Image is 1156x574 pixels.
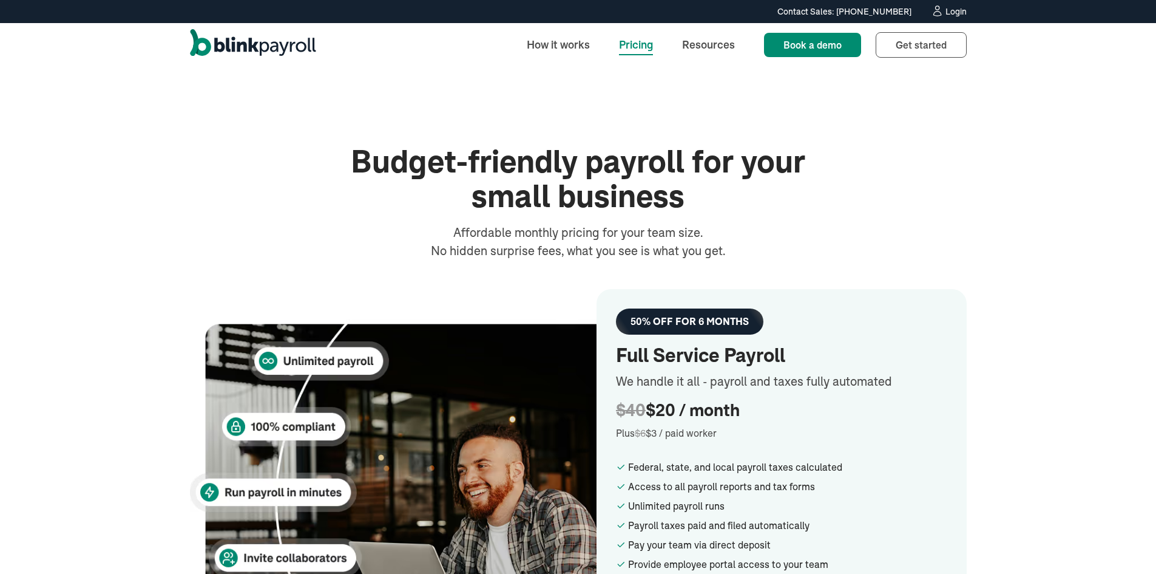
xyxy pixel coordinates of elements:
h2: Full Service Payroll [616,344,947,367]
a: home [190,29,316,61]
div: Provide employee portal access to your team [628,557,947,572]
div: Plus $3 / paid worker [616,426,947,440]
div: Pay your team via direct deposit [628,538,947,552]
div: $20 / month [616,400,947,421]
span: $40 [616,401,646,420]
a: Login [931,5,967,18]
div: 50% OFF FOR 6 MONTHS [630,316,749,327]
a: Book a demo [764,33,861,57]
div: Contact Sales: [PHONE_NUMBER] [777,5,911,18]
a: Resources [672,32,745,58]
a: Get started [876,32,967,58]
div: Access to all payroll reports and tax forms [628,479,947,494]
a: Pricing [609,32,663,58]
a: How it works [517,32,600,58]
div: Unlimited payroll runs [628,499,947,513]
span: $6 [635,427,646,439]
div: Payroll taxes paid and filed automatically [628,518,947,533]
h1: Budget-friendly payroll for your small business [336,145,821,214]
div: Affordable monthly pricing for your team size. No hidden surprise fees, what you see is what you ... [428,224,729,260]
div: We handle it all - payroll and taxes fully automated [616,372,947,391]
div: Federal, state, and local payroll taxes calculated [628,460,947,474]
div: Login [945,7,967,16]
span: Book a demo [783,39,842,51]
span: Get started [896,39,947,51]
